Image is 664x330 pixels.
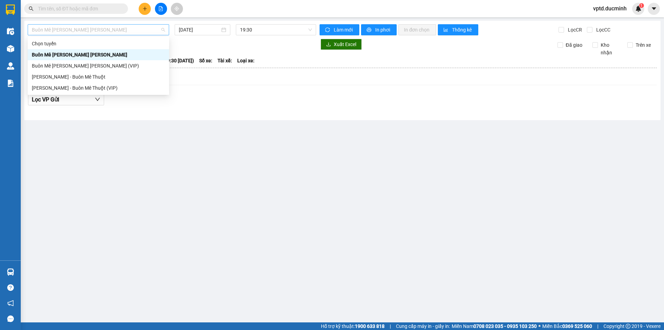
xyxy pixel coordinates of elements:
[588,4,632,13] span: vptd.ducminh
[32,95,59,104] span: Lọc VP Gửi
[199,57,212,64] span: Số xe:
[367,27,372,33] span: printer
[626,324,630,329] span: copyright
[443,27,449,33] span: bar-chart
[320,24,359,35] button: syncLàm mới
[139,3,151,15] button: plus
[28,94,104,105] button: Lọc VP Gửi
[473,323,537,329] strong: 0708 023 035 - 0935 103 250
[32,51,165,59] div: Buôn Mê [PERSON_NAME] [PERSON_NAME]
[640,3,643,8] span: 1
[593,26,611,34] span: Lọc CC
[218,57,232,64] span: Tài xế:
[7,300,14,306] span: notification
[7,315,14,322] span: message
[325,27,331,33] span: sync
[565,26,583,34] span: Lọc CR
[321,39,362,50] button: downloadXuất Excel
[158,6,163,11] span: file-add
[32,62,165,70] div: Buôn Mê [PERSON_NAME] [PERSON_NAME] (VIP)
[38,5,120,12] input: Tìm tên, số ĐT hoặc mã đơn
[396,322,450,330] span: Cung cấp máy in - giấy in:
[355,323,385,329] strong: 1900 633 818
[28,38,169,49] div: Chọn tuyến
[398,24,436,35] button: In đơn chọn
[7,80,14,87] img: solution-icon
[633,41,654,49] span: Trên xe
[28,71,169,82] div: Hồ Chí Minh - Buôn Mê Thuột
[7,62,14,70] img: warehouse-icon
[29,6,34,11] span: search
[7,28,14,35] img: warehouse-icon
[598,41,622,56] span: Kho nhận
[32,73,165,81] div: [PERSON_NAME] - Buôn Mê Thuột
[438,24,478,35] button: bar-chartThống kê
[32,84,165,92] div: [PERSON_NAME] - Buôn Mê Thuột (VIP)
[7,284,14,291] span: question-circle
[639,3,644,8] sup: 1
[538,325,541,328] span: ⚪️
[28,60,169,71] div: Buôn Mê Thuột - Hồ Chí Minh (VIP)
[142,6,147,11] span: plus
[240,25,312,35] span: 19:30
[32,40,165,47] div: Chọn tuyến
[155,3,167,15] button: file-add
[6,5,15,15] img: logo-vxr
[95,97,100,102] span: down
[171,3,183,15] button: aim
[32,25,165,35] span: Buôn Mê Thuột - Hồ Chí Minh
[542,322,592,330] span: Miền Bắc
[7,45,14,52] img: warehouse-icon
[334,26,354,34] span: Làm mới
[179,26,220,34] input: 12/08/2025
[237,57,255,64] span: Loại xe:
[648,3,660,15] button: caret-down
[452,322,537,330] span: Miền Nam
[321,322,385,330] span: Hỗ trợ kỹ thuật:
[375,26,391,34] span: In phơi
[28,82,169,93] div: Hồ Chí Minh - Buôn Mê Thuột (VIP)
[597,322,598,330] span: |
[563,41,585,49] span: Đã giao
[651,6,657,12] span: caret-down
[635,6,642,12] img: icon-new-feature
[174,6,179,11] span: aim
[28,49,169,60] div: Buôn Mê Thuột - Hồ Chí Minh
[390,322,391,330] span: |
[562,323,592,329] strong: 0369 525 060
[7,268,14,276] img: warehouse-icon
[361,24,397,35] button: printerIn phơi
[452,26,473,34] span: Thống kê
